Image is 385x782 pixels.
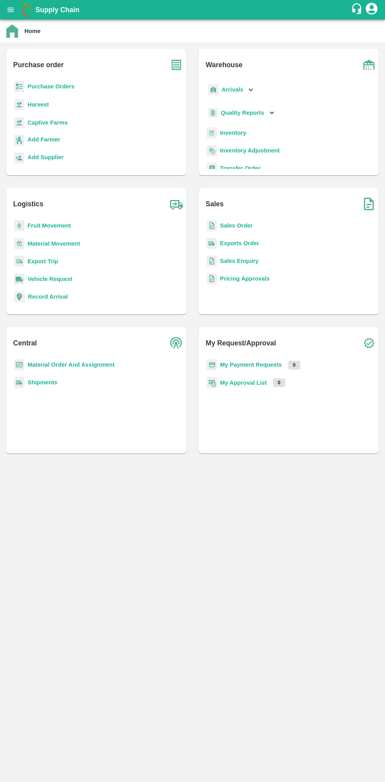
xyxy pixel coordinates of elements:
img: qualityReport [208,108,218,118]
a: Inventory [220,130,246,136]
img: truck [167,194,186,214]
img: check [359,333,379,353]
img: recordArrival [14,291,25,302]
b: Supply Chain [35,6,79,14]
img: harvest [14,117,24,128]
img: sales [207,220,217,231]
img: reciept [14,81,24,92]
b: Logistics [13,198,44,209]
img: vehicle [14,274,24,285]
a: Vehicle Request [27,276,72,282]
img: farmer [14,135,24,146]
b: Add Farmer [27,136,60,143]
b: Home [24,28,40,34]
a: Add Supplier [27,153,64,163]
b: Add Supplier [27,154,64,160]
b: Purchase order [13,59,64,70]
img: shipments [14,377,24,388]
a: My Payment Requests [220,362,282,368]
a: Supply Chain [35,4,351,15]
img: logo [20,2,35,18]
b: Arrivals [222,86,243,93]
b: Sales [206,198,224,209]
p: 0 [273,378,285,387]
b: My Request/Approval [206,338,276,349]
button: open drawer [2,1,20,19]
a: Sales Enquiry [220,258,258,264]
img: whArrival [208,84,218,95]
img: fruit [14,220,24,231]
img: whTransfer [207,163,217,174]
img: approval [207,377,217,389]
div: Quality Reports [207,105,276,121]
a: My Approval List [220,380,267,386]
img: delivery [14,256,24,267]
img: central [167,333,186,353]
a: Captive Farms [27,119,68,126]
b: Warehouse [206,59,243,70]
img: purchase [167,55,186,75]
img: material [14,238,24,250]
a: Shipments [27,379,57,385]
img: warehouse [359,55,379,75]
div: customer-support [351,3,365,17]
p: 0 [288,361,301,369]
img: home [6,24,18,38]
a: Exports Order [220,240,259,246]
a: Sales Order [220,222,253,229]
a: Add Farmer [27,135,60,146]
a: Material Order And Assignment [27,362,115,368]
img: whInventory [207,127,217,139]
a: Fruit Movement [27,222,71,229]
img: payment [207,359,217,371]
img: shipments [207,238,217,249]
a: Inventory Adjustment [220,147,280,154]
img: inventory [207,145,217,156]
a: Export Trip [27,258,58,264]
img: sales [207,273,217,285]
img: centralMaterial [14,359,24,371]
img: soSales [359,194,379,214]
a: Material Movement [27,240,80,247]
a: Record Arrival [28,294,68,300]
div: account of current user [365,2,379,18]
b: Quality Reports [221,110,264,116]
img: supplier [14,152,24,164]
a: Pricing Approvals [220,275,269,282]
img: sales [207,255,217,267]
div: Arrivals [207,81,255,99]
img: harvest [14,99,24,110]
a: Transfer Order [220,165,260,171]
b: Central [13,338,37,349]
a: Harvest [27,101,49,108]
a: Purchase Orders [27,83,75,90]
